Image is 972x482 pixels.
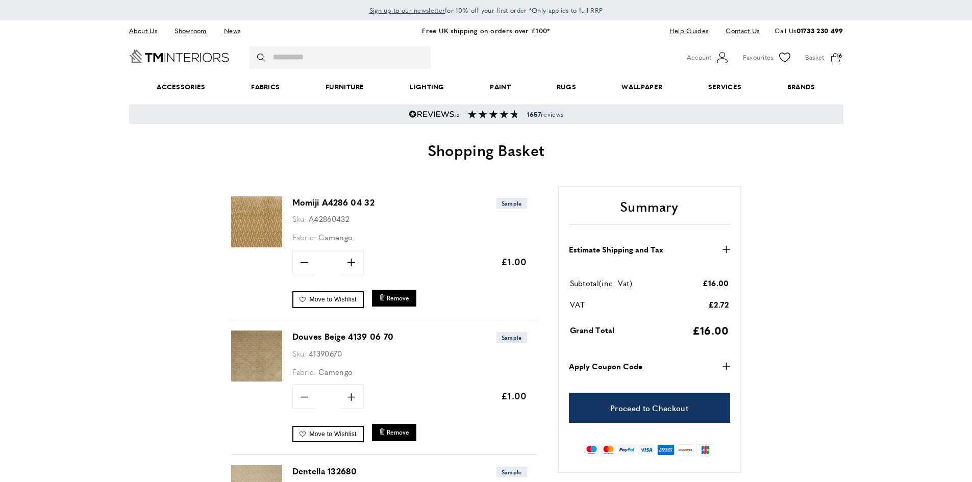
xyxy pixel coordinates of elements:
[292,213,307,224] span: Sku:
[764,71,838,103] a: Brands
[292,366,316,377] span: Fabric:
[468,110,519,118] img: Reviews section
[310,296,357,303] span: Move to Wishlist
[134,71,228,103] span: Accessories
[534,71,599,103] a: Rugs
[228,71,303,103] a: Fabrics
[743,52,774,63] span: Favourites
[496,198,527,209] span: Sample
[501,255,527,268] span: £1.00
[292,331,394,342] a: Douves Beige 4139 06 70
[569,197,730,225] h2: Summary
[369,6,445,15] span: Sign up to our newsletter
[372,424,416,441] button: Remove Douves Beige 4139 06 70
[309,213,350,224] span: A42860432
[292,291,364,308] a: Move to Wishlist
[569,360,730,372] button: Apply Coupon Code
[387,294,409,302] span: Remove
[618,444,636,455] img: paypal
[409,110,460,118] img: Reviews.io 5 stars
[231,240,282,249] a: Momiji A4286 04 32
[569,243,663,256] strong: Estimate Shipping and Tax
[662,24,716,38] a: Help Guides
[703,277,729,288] span: £16.00
[692,322,729,338] span: £16.00
[257,46,267,69] button: Search
[167,24,214,38] a: Showroom
[569,243,730,256] button: Estimate Shipping and Tax
[584,444,599,455] img: maestro
[387,428,409,437] span: Remove
[428,139,545,161] span: Shopping Basket
[292,465,357,477] a: Dentella 132680
[527,110,541,119] strong: 1657
[216,24,248,38] a: News
[570,324,615,335] span: Grand Total
[775,26,843,36] p: Call Us
[292,348,307,359] span: Sku:
[387,71,467,103] a: Lighting
[309,348,342,359] span: 41390670
[796,26,843,35] a: 01733 230 499
[599,71,685,103] a: Wallpaper
[372,290,416,307] button: Remove Momiji A4286 04 32
[129,49,229,63] a: Go to Home page
[303,71,387,103] a: Furniture
[501,389,527,402] span: £1.00
[570,277,599,288] span: Subtotal
[569,360,642,372] strong: Apply Coupon Code
[638,444,655,455] img: visa
[601,444,616,455] img: mastercard
[599,277,632,288] span: (inc. Vat)
[687,52,711,63] span: Account
[685,71,764,103] a: Services
[677,444,694,455] img: discover
[743,50,792,65] a: Favourites
[718,24,759,38] a: Contact Us
[687,50,730,65] button: Customer Account
[292,232,316,242] span: Fabric:
[231,331,282,382] img: Douves Beige 4139 06 70
[310,430,357,438] span: Move to Wishlist
[292,196,375,208] a: Momiji A4286 04 32
[422,26,550,35] a: Free UK shipping on orders over £100*
[318,366,353,377] span: Camengo
[292,426,364,442] a: Move to Wishlist
[657,444,675,455] img: american-express
[496,332,527,343] span: Sample
[570,299,585,310] span: VAT
[369,6,603,15] span: for 10% off your first order *Only applies to full RRP
[696,444,714,455] img: jcb
[708,299,729,310] span: £2.72
[318,232,353,242] span: Camengo
[569,393,730,423] a: Proceed to Checkout
[369,5,445,15] a: Sign up to our newsletter
[467,71,534,103] a: Paint
[496,467,527,477] span: Sample
[231,196,282,247] img: Momiji A4286 04 32
[527,110,563,118] span: reviews
[231,374,282,383] a: Douves Beige 4139 06 70
[129,24,165,38] a: About Us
